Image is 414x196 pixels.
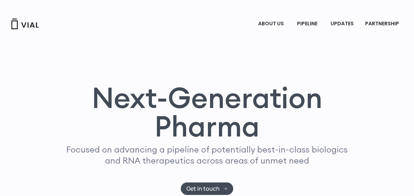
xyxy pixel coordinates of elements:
[63,144,351,166] p: Focused on advancing a pipeline of potentially best-in-class biologics and RNA therapeutics acros...
[53,83,362,140] h1: Next-Generation Pharma
[291,18,324,30] a: PIPELINEMenu Toggle
[181,182,233,195] a: Get in touch
[186,186,220,191] span: Get in touch
[359,18,407,30] a: PARTNERSHIPMenu Toggle
[11,19,39,29] img: Vial Logo
[252,18,291,30] a: ABOUT USMenu Toggle
[325,18,359,30] a: UPDATES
